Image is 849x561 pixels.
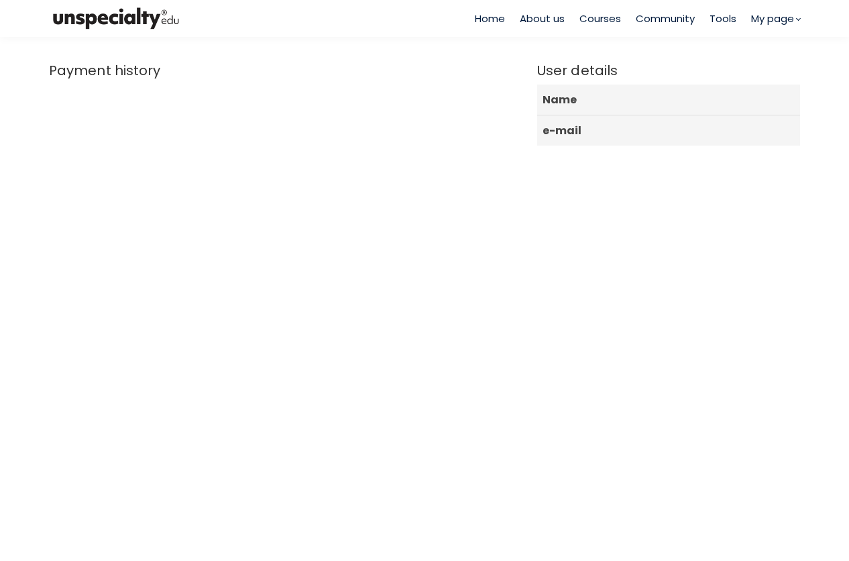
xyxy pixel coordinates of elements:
[520,11,565,26] a: About us
[636,11,695,26] a: Community
[710,11,736,26] a: Tools
[751,11,794,26] span: My page
[543,122,795,139] span: e-mail
[537,60,800,81] span: User details
[751,11,800,26] a: My page
[579,11,621,26] a: Courses
[49,5,183,32] img: bc390a18feecddb333977e298b3a00a1.png
[475,11,505,26] a: Home
[49,60,524,81] span: Payment history
[543,91,795,108] span: Name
